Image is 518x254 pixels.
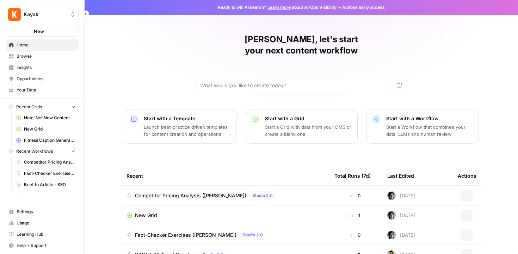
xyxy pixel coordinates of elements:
p: Start a Grid with data from your CMS or create a blank one [265,123,352,138]
button: Start with a TemplateLaunch best-practice driven templates for content creation and operations [124,109,236,144]
span: Learning Hub [17,231,75,237]
span: Help + Support [17,242,75,249]
img: jj2bur5b5vwzn5rpv3p6c9x605zy [387,231,396,239]
span: New [34,28,44,35]
a: Browse [6,51,79,62]
div: [DATE] [387,191,415,200]
span: Competitor Pricing Analysis ([PERSON_NAME]) [24,159,75,165]
a: Insights [6,62,79,73]
div: Last Edited [387,166,414,185]
span: Hotel Net New Content [24,115,75,121]
a: Usage [6,217,79,229]
img: Kayak Logo [8,8,21,21]
span: Kayak [24,11,66,18]
img: jj2bur5b5vwzn5rpv3p6c9x605zy [387,191,396,200]
span: Studio 2.0 [252,192,273,199]
span: Ready to win AI search? about AirOps Visibility [218,4,337,11]
h1: [PERSON_NAME], let's start your next content workflow [196,34,407,56]
span: Usage [17,220,75,226]
span: New Grid [24,126,75,132]
button: Recent Grids [6,102,79,112]
span: Home [17,42,75,48]
input: What would you like to create today? [200,82,394,89]
button: Start with a GridStart a Grid with data from your CMS or create a blank one [245,109,358,144]
a: Learn more [267,5,291,10]
span: Fact-Checker Exercises ([PERSON_NAME]) [135,231,236,239]
a: Hotel Net New Content [13,112,79,123]
div: [DATE] [387,211,415,220]
span: Browse [17,53,75,59]
p: Start a Workflow that combines your data, LLMs and human review [386,123,473,138]
p: Launch best-practice driven templates for content creation and operations [144,123,230,138]
a: Settings [6,206,79,217]
p: Start with a Template [144,115,230,122]
span: Actions early access [342,4,385,11]
span: Insights [17,64,75,71]
a: Fact-Checker Exercises ([PERSON_NAME])Studio 2.0 [127,231,323,239]
span: New Grid [135,212,157,219]
div: 0 [334,192,376,199]
a: Your Data [6,84,79,96]
img: jj2bur5b5vwzn5rpv3p6c9x605zy [387,211,396,220]
div: Recent [127,166,323,185]
p: Start with a Workflow [386,115,473,122]
a: Home [6,39,79,51]
div: 1 [334,212,376,219]
div: [DATE] [387,231,415,239]
span: Opportunities [17,76,75,82]
span: Your Data [17,87,75,93]
button: Workspace: Kayak [6,6,79,23]
a: Opportunities [6,73,79,84]
button: New [6,26,79,37]
a: Fact-Checker Exercises ([PERSON_NAME]) [13,168,79,179]
p: Start with a Grid [265,115,352,122]
span: Recent Workflows [16,148,53,154]
button: Recent Workflows [6,146,79,157]
a: Competitor Pricing Analysis ([PERSON_NAME])Studio 2.0 [127,191,323,200]
div: 0 [334,231,376,239]
div: Total Runs (7d) [334,166,371,185]
a: Brief to Article - SEO [13,179,79,190]
span: Studio 2.0 [242,232,263,238]
span: Fitness Caption Generator ([PERSON_NAME]) [24,137,75,144]
span: Recent Grids [16,104,42,110]
a: New Grid [127,212,323,219]
button: Help + Support [6,240,79,251]
span: Brief to Article - SEO [24,182,75,188]
a: Competitor Pricing Analysis ([PERSON_NAME]) [13,157,79,168]
a: New Grid [13,123,79,135]
a: Learning Hub [6,229,79,240]
div: Actions [458,166,476,185]
a: Fitness Caption Generator ([PERSON_NAME]) [13,135,79,146]
span: Fact-Checker Exercises ([PERSON_NAME]) [24,170,75,177]
span: Settings [17,209,75,215]
span: Competitor Pricing Analysis ([PERSON_NAME]) [135,192,246,199]
button: Start with a WorkflowStart a Workflow that combines your data, LLMs and human review [366,109,479,144]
